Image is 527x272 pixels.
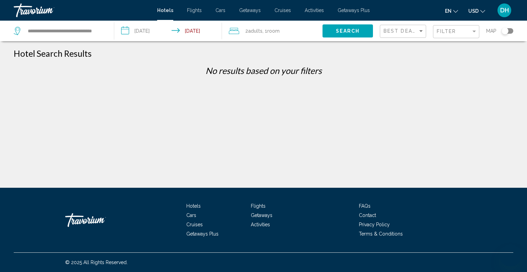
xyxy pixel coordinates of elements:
a: Contact [359,213,376,218]
p: No results based on your filters [10,65,517,76]
span: , 1 [262,26,280,36]
a: Travorium [14,3,150,17]
h1: Hotel Search Results [14,48,92,58]
a: Getaways [251,213,272,218]
button: Change language [445,6,458,16]
span: Adults [248,28,262,34]
span: USD [468,8,479,14]
span: 2 [245,26,262,36]
span: Search [336,29,360,34]
span: Room [267,28,280,34]
a: Getaways [239,8,261,13]
button: User Menu [495,3,513,18]
a: Travorium [65,210,134,230]
span: Filter [437,29,456,34]
iframe: Button to launch messaging window [500,244,522,266]
span: © 2025 All Rights Reserved. [65,260,128,265]
a: Cruises [186,222,203,227]
a: Flights [251,203,266,209]
a: Activities [251,222,270,227]
mat-select: Sort by [384,29,424,34]
a: Getaways Plus [186,231,219,237]
a: Cars [215,8,225,13]
button: Search [323,24,373,37]
a: Activities [305,8,324,13]
a: Cars [186,213,196,218]
a: Cruises [274,8,291,13]
a: Hotels [157,8,173,13]
a: Privacy Policy [359,222,390,227]
button: Toggle map [496,28,513,34]
span: Map [486,26,496,36]
a: Getaways Plus [338,8,370,13]
a: Hotels [186,203,201,209]
button: Travelers: 2 adults, 0 children [222,21,323,41]
button: Filter [433,25,479,39]
button: Change currency [468,6,485,16]
span: DH [500,7,509,14]
button: Check-in date: Dec 10, 2025 Check-out date: Dec 14, 2025 [114,21,222,41]
span: en [445,8,452,14]
a: FAQs [359,203,371,209]
a: Terms & Conditions [359,231,403,237]
span: Best Deals [384,28,420,34]
a: Flights [187,8,202,13]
